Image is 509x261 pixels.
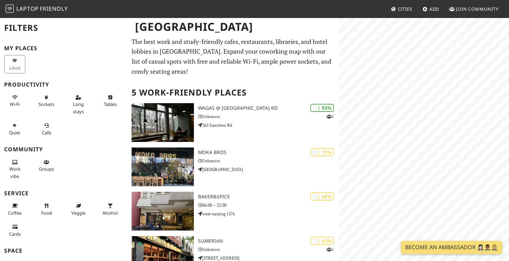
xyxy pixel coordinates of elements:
[456,6,499,12] span: Join Community
[198,150,339,155] h3: Moka Bros
[36,92,57,110] button: Sockets
[132,82,336,103] h2: 5 Work-Friendly Places
[6,4,14,13] img: LaptopFriendly
[401,241,502,254] a: Become an Ambassador 🤵🏻‍♀️🤵🏾‍♂️🤵🏼‍♀️
[310,192,334,200] div: | 68%
[310,148,334,156] div: | 73%
[38,101,54,107] span: Power sockets
[10,101,20,107] span: Stable Wi-Fi
[104,101,117,107] span: Work-friendly tables
[198,210,339,217] p: west nanjing 1376
[4,200,25,218] button: Coffee
[132,103,194,142] img: Wagas @ Jiaozhou Rd
[4,92,25,110] button: Wi-Fi
[4,221,25,240] button: Cards
[4,81,123,88] h3: Productivity
[132,192,194,231] img: BAKER&SPICE
[9,129,20,136] span: Quiet
[100,200,121,218] button: Alcohol
[388,3,415,15] a: Cities
[132,37,336,76] p: The best work and study-friendly cafes, restaurants, libraries, and hotel lobbies in [GEOGRAPHIC_...
[198,113,339,120] p: Unknown
[420,3,442,15] a: Add
[36,200,57,218] button: Food
[198,238,339,244] h3: SUMERIAN
[4,120,25,138] button: Quiet
[127,147,340,186] a: Moka Bros | 73% Moka Bros Unknown [GEOGRAPHIC_DATA]
[41,210,52,216] span: Food
[9,231,21,237] span: Credit cards
[68,92,89,117] button: Long stays
[127,103,340,142] a: Wagas @ Jiaozhou Rd | 93% 1 Wagas @ [GEOGRAPHIC_DATA] Rd Unknown 265 Jiaozhou Rd
[68,200,89,218] button: Veggie
[42,129,51,136] span: Video/audio calls
[40,5,68,12] span: Friendly
[16,5,39,12] span: Laptop
[198,105,339,111] h3: Wagas @ [GEOGRAPHIC_DATA] Rd
[132,147,194,186] img: Moka Bros
[429,6,439,12] span: Add
[198,166,339,173] p: [GEOGRAPHIC_DATA]
[4,247,123,254] h3: Space
[4,45,123,52] h3: My Places
[198,246,339,253] p: Unknown
[198,194,339,200] h3: BAKER&SPICE
[4,156,25,182] button: Work vibe
[4,146,123,153] h3: Community
[127,192,340,231] a: BAKER&SPICE | 68% BAKER&SPICE 06:00 – 22:00 west nanjing 1376
[71,210,86,216] span: Veggie
[327,113,334,120] p: 1
[398,6,412,12] span: Cities
[36,156,57,175] button: Groups
[100,92,121,110] button: Tables
[102,210,118,216] span: Alcohol
[446,3,501,15] a: Join Community
[9,166,20,179] span: People working
[4,190,123,197] h3: Service
[73,101,84,114] span: Long stays
[6,3,68,15] a: LaptopFriendly LaptopFriendly
[39,166,54,172] span: Group tables
[310,104,334,112] div: | 93%
[198,202,339,208] p: 06:00 – 22:00
[198,122,339,128] p: 265 Jiaozhou Rd
[4,17,123,38] h2: Filters
[130,17,338,36] h1: [GEOGRAPHIC_DATA]
[327,246,334,253] p: 1
[36,120,57,138] button: Calls
[198,157,339,164] p: Unknown
[8,210,21,216] span: Coffee
[310,237,334,245] div: | 62%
